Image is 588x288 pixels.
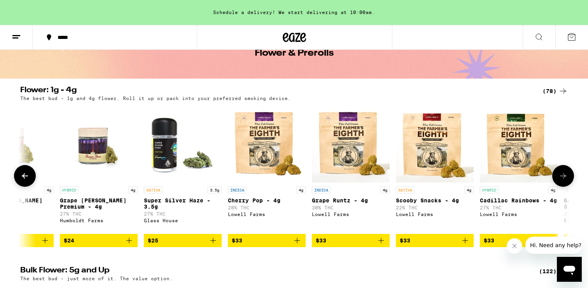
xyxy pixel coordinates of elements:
img: Lowell Farms - Grape Runtz - 4g [312,105,390,183]
p: Scooby Snacks - 4g [396,197,474,204]
span: $33 [232,237,242,244]
p: Cherry Pop - 4g [228,197,306,204]
p: HYBRID [60,186,79,193]
h2: Flower: 1g - 4g [20,86,530,96]
h2: Bulk Flower: 5g and Up [20,267,530,276]
img: Glass House - Super Silver Haze - 3.5g [144,105,222,183]
div: Lowell Farms [228,212,306,217]
p: Super Silver Haze - 3.5g [144,197,222,210]
p: 4g [296,186,306,193]
span: $33 [484,237,494,244]
p: INDICA [228,186,247,193]
div: Lowell Farms [312,212,390,217]
span: $24 [64,237,74,244]
p: 27% THC [60,211,138,216]
img: Lowell Farms - Cherry Pop - 4g [228,105,306,183]
a: (122) [539,267,568,276]
p: The best bud - 1g and 4g flower. Roll it up or pack into your preferred smoking device. [20,96,291,101]
p: Grape [PERSON_NAME] Premium - 4g [60,197,138,210]
p: 4g [464,186,474,193]
img: Lowell Farms - Cadillac Rainbows - 4g [480,105,558,183]
p: 28% THC [228,205,306,210]
p: 4g [548,186,558,193]
p: 4g [44,186,54,193]
p: 30% THC [312,205,390,210]
p: 4g [380,186,390,193]
button: Add to bag [60,234,138,247]
button: Add to bag [312,234,390,247]
span: $33 [316,237,326,244]
h1: Flower & Prerolls [255,49,334,58]
div: Glass House [144,218,222,223]
iframe: Close message [507,238,522,254]
span: $25 [148,237,158,244]
p: INDICA [564,186,583,193]
div: Lowell Farms [396,212,474,217]
div: Lowell Farms [480,212,558,217]
p: Grape Runtz - 4g [312,197,390,204]
p: The best bud - just more of it. The value option. [20,276,173,281]
a: Open page for Grape Runtz Premium - 4g from Humboldt Farms [60,105,138,234]
p: Cadillac Rainbows - 4g [480,197,558,204]
p: 27% THC [480,205,558,210]
a: Open page for Cadillac Rainbows - 4g from Lowell Farms [480,105,558,234]
iframe: Button to launch messaging window [557,257,582,282]
p: 22% THC [396,205,474,210]
a: Open page for Scooby Snacks - 4g from Lowell Farms [396,105,474,234]
p: 3.5g [208,186,222,193]
img: Lowell Farms - Scooby Snacks - 4g [396,105,474,183]
button: Add to bag [396,234,474,247]
button: Add to bag [144,234,222,247]
button: Add to bag [480,234,558,247]
span: $33 [400,237,410,244]
img: Humboldt Farms - Grape Runtz Premium - 4g [60,105,138,183]
a: Open page for Cherry Pop - 4g from Lowell Farms [228,105,306,234]
p: 4g [128,186,138,193]
p: SATIVA [144,186,163,193]
div: Humboldt Farms [60,218,138,223]
iframe: Message from company [525,237,582,254]
button: Add to bag [228,234,306,247]
p: 27% THC [144,211,222,216]
a: Open page for Grape Runtz - 4g from Lowell Farms [312,105,390,234]
p: INDICA [312,186,331,193]
a: Open page for Super Silver Haze - 3.5g from Glass House [144,105,222,234]
p: SATIVA [396,186,415,193]
a: (78) [542,86,568,96]
p: HYBRID [480,186,499,193]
